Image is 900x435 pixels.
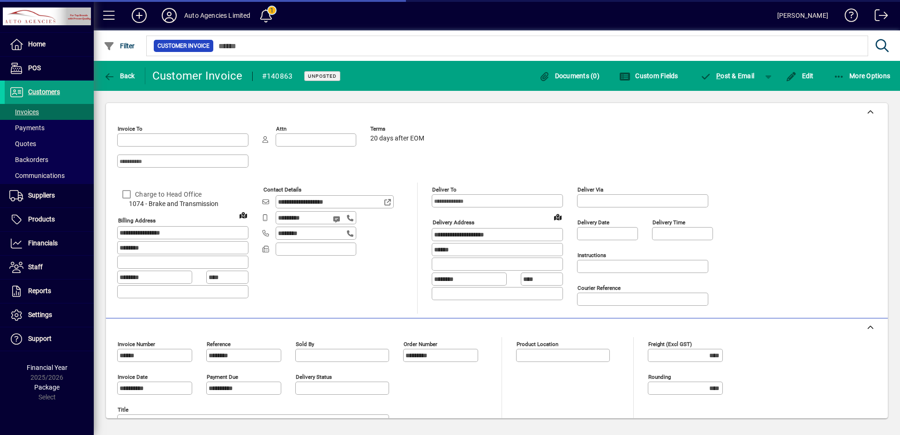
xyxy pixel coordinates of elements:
mat-label: Delivery status [296,374,332,380]
mat-label: Freight (excl GST) [648,341,692,347]
a: Settings [5,303,94,327]
span: Communications [9,172,65,179]
button: Back [101,67,137,84]
span: Payments [9,124,45,132]
a: Quotes [5,136,94,152]
span: P [716,72,720,80]
span: Filter [104,42,135,50]
a: Payments [5,120,94,136]
a: Invoices [5,104,94,120]
a: Products [5,208,94,231]
span: Financials [28,239,58,247]
span: More Options [833,72,891,80]
a: Knowledge Base [838,2,858,32]
a: Suppliers [5,184,94,207]
span: Customer Invoice [157,41,210,51]
a: View on map [236,207,251,222]
div: #140863 [262,69,293,84]
span: POS [28,64,41,72]
mat-label: Invoice number [118,341,155,347]
mat-label: Invoice date [118,374,148,380]
a: Reports [5,280,94,303]
a: Staff [5,256,94,279]
mat-label: Sold by [296,341,314,347]
mat-label: Delivery date [577,219,609,226]
mat-label: Deliver via [577,186,603,193]
button: Edit [783,67,816,84]
span: Unposted [308,73,337,79]
mat-label: Order number [404,341,437,347]
a: Communications [5,168,94,184]
span: Backorders [9,156,48,163]
span: 1074 - Brake and Transmission [117,199,248,209]
button: More Options [831,67,893,84]
a: POS [5,57,94,80]
span: Reports [28,287,51,295]
a: View on map [550,209,565,224]
button: Custom Fields [617,67,681,84]
div: [PERSON_NAME] [777,8,828,23]
span: Terms [370,126,427,132]
a: Logout [868,2,888,32]
a: Financials [5,232,94,255]
mat-label: Deliver To [432,186,457,193]
button: Send SMS [326,208,349,230]
span: ost & Email [700,72,755,80]
mat-label: Invoice To [118,125,142,132]
div: Customer Invoice [152,68,243,83]
span: Edit [786,72,814,80]
div: Auto Agencies Limited [184,8,251,23]
mat-label: Attn [276,125,286,132]
a: Support [5,327,94,351]
span: Documents (0) [539,72,600,80]
a: Home [5,33,94,56]
span: Customers [28,88,60,96]
button: Post & Email [696,67,759,84]
span: Products [28,215,55,223]
span: Support [28,335,52,342]
mat-label: Instructions [577,252,606,258]
span: Back [104,72,135,80]
button: Filter [101,37,137,54]
span: Financial Year [27,364,67,371]
span: Invoices [9,108,39,116]
span: Custom Fields [619,72,678,80]
mat-label: Payment due [207,374,238,380]
span: Staff [28,263,43,271]
span: Package [34,383,60,391]
mat-label: Reference [207,341,231,347]
span: Suppliers [28,192,55,199]
button: Documents (0) [536,67,602,84]
span: Quotes [9,140,36,147]
span: Settings [28,311,52,318]
app-page-header-button: Back [94,67,145,84]
mat-label: Rounding [648,374,671,380]
mat-label: Title [118,406,128,413]
span: 20 days after EOM [370,135,424,142]
button: Add [124,7,154,24]
a: Backorders [5,152,94,168]
mat-label: Courier Reference [577,285,621,291]
span: Home [28,40,45,48]
mat-label: Delivery time [652,219,685,226]
button: Profile [154,7,184,24]
mat-label: Product location [517,341,558,347]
